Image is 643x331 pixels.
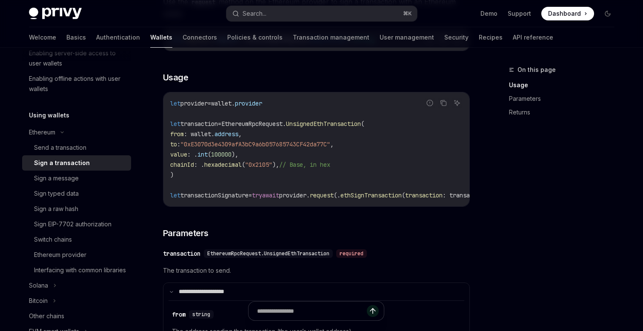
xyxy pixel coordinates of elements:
span: The transaction to send. [163,265,470,276]
span: try [252,191,262,199]
span: 100000 [211,151,231,158]
span: let [170,191,180,199]
a: Enabling offline actions with user wallets [22,71,131,97]
div: Enabling offline actions with user wallets [29,74,126,94]
span: : transaction)) [443,191,494,199]
span: from [170,130,184,138]
span: UnsignedEthTransaction [286,120,361,128]
a: Policies & controls [227,27,283,48]
span: transactionSignature [180,191,249,199]
div: Sign a message [34,173,79,183]
span: provider. [279,191,310,199]
span: "0x2105" [245,161,272,168]
span: ) [170,171,174,179]
a: Sign typed data [22,186,131,201]
span: Parameters [163,227,209,239]
div: Sign a transaction [34,158,90,168]
span: transaction [180,120,218,128]
span: ⌘ K [403,10,412,17]
a: Sign a transaction [22,155,131,171]
span: let [170,120,180,128]
span: On this page [517,65,556,75]
span: value [170,151,187,158]
span: Dashboard [548,9,581,18]
span: EthereumRpcRequest. [221,120,286,128]
a: Other chains [22,308,131,324]
a: Sign EIP-7702 authorization [22,217,131,232]
span: provider [235,100,262,107]
a: Sign a message [22,171,131,186]
span: : [177,140,180,148]
div: Solana [29,280,48,291]
div: Sign EIP-7702 authorization [34,219,111,229]
a: Recipes [479,27,503,48]
div: Interfacing with common libraries [34,265,126,275]
div: Sign typed data [34,188,79,199]
span: await [262,191,279,199]
div: Search... [243,9,266,19]
a: Interfacing with common libraries [22,263,131,278]
a: Security [444,27,469,48]
a: Transaction management [293,27,369,48]
span: // Base, in hex [279,161,330,168]
h5: Using wallets [29,110,69,120]
span: ), [231,151,238,158]
img: dark logo [29,8,82,20]
span: : . [194,161,204,168]
a: Demo [480,9,497,18]
span: = [249,191,252,199]
span: : . [187,151,197,158]
span: ), [272,161,279,168]
div: Send a transaction [34,143,86,153]
span: , [238,130,242,138]
div: Bitcoin [29,296,48,306]
div: Switch chains [34,234,72,245]
a: Connectors [183,27,217,48]
div: Other chains [29,311,64,321]
div: Ethereum [29,127,55,137]
span: request [310,191,334,199]
button: Send message [367,305,379,317]
div: Ethereum provider [34,250,86,260]
span: wallet. [211,100,235,107]
a: Ethereum provider [22,247,131,263]
a: Dashboard [541,7,594,20]
span: ( [208,151,211,158]
span: EthereumRpcRequest.UnsignedEthTransaction [207,250,329,257]
button: Search...⌘K [226,6,417,21]
button: Copy the contents from the code block [438,97,449,108]
div: required [336,249,367,258]
span: , [330,140,334,148]
span: ( [402,191,405,199]
span: ethSignTransaction [340,191,402,199]
div: Sign a raw hash [34,204,78,214]
span: Usage [163,71,189,83]
span: to [170,140,177,148]
span: hexadecimal [204,161,242,168]
span: transaction [405,191,443,199]
a: Authentication [96,27,140,48]
button: Report incorrect code [424,97,435,108]
a: Returns [509,106,621,119]
a: Parameters [509,92,621,106]
span: provider [180,100,208,107]
span: let [170,100,180,107]
span: (. [334,191,340,199]
a: Welcome [29,27,56,48]
a: User management [380,27,434,48]
span: = [208,100,211,107]
span: ( [242,161,245,168]
span: "0xE3070d3e4309afA3bC9a6b057685743CF42da77C" [180,140,330,148]
button: Ask AI [452,97,463,108]
div: transaction [163,249,200,258]
a: Sign a raw hash [22,201,131,217]
span: = [218,120,221,128]
span: : wallet. [184,130,214,138]
span: ( [361,120,364,128]
a: Send a transaction [22,140,131,155]
a: Basics [66,27,86,48]
span: chainId [170,161,194,168]
a: Switch chains [22,232,131,247]
a: Support [508,9,531,18]
span: address [214,130,238,138]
